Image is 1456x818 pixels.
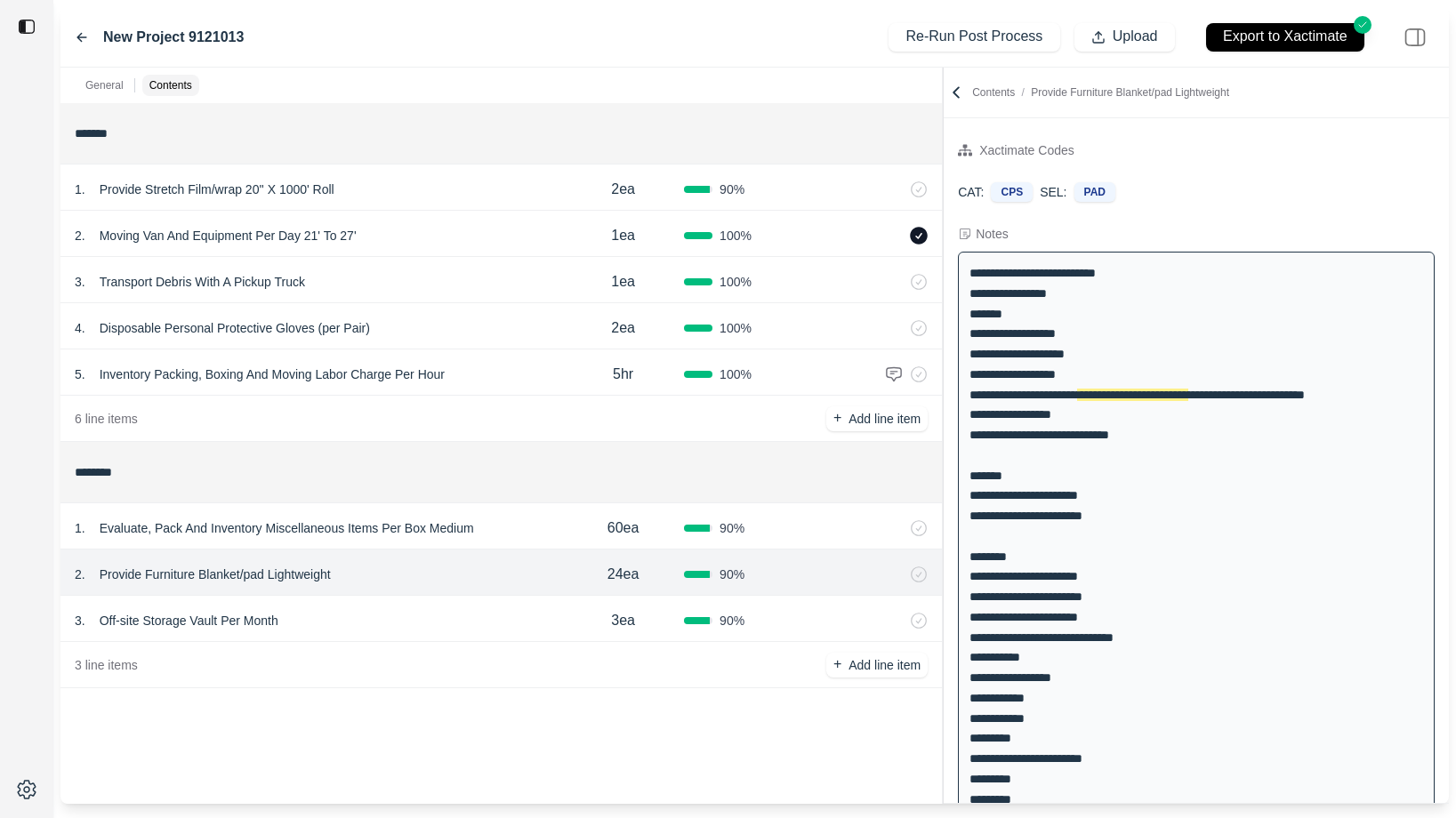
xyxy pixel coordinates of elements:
p: 3 line items [75,656,138,674]
p: Re-Run Post Process [906,27,1043,47]
p: Provide Furniture Blanket/pad Lightweight [93,562,338,587]
p: General [85,78,124,92]
p: 60ea [607,517,640,539]
p: Contents [149,78,192,92]
p: Add line item [849,410,921,428]
p: 2ea [611,179,635,200]
label: New Project 9121013 [103,27,244,48]
p: Upload [1113,27,1158,47]
p: 3 . [75,273,85,291]
p: Disposable Personal Protective Gloves (per Pair) [93,316,377,341]
img: toggle sidebar [18,18,36,36]
span: 100 % [720,273,752,291]
div: Xactimate Codes [979,140,1074,161]
span: 90 % [720,612,744,630]
span: 90 % [720,180,744,198]
button: +Add line item [826,406,928,431]
p: 24ea [607,564,640,585]
p: Contents [972,85,1229,100]
p: 5hr [613,364,633,385]
p: + [833,654,841,675]
span: 90 % [720,519,744,537]
button: +Add line item [826,653,928,678]
p: 1ea [611,225,635,246]
span: / [1015,86,1031,99]
button: Upload [1074,23,1175,52]
p: Inventory Packing, Boxing And Moving Labor Charge Per Hour [93,362,452,387]
span: 100 % [720,365,752,383]
p: CAT: [958,183,984,201]
p: Provide Stretch Film/wrap 20'' X 1000' Roll [93,177,342,202]
p: 2 . [75,565,85,583]
div: CPS [991,182,1033,202]
p: 1ea [611,271,635,293]
p: 2ea [611,317,635,339]
span: 90 % [720,565,744,583]
p: Off-site Storage Vault Per Month [93,608,286,633]
p: 6 line items [75,410,138,428]
p: + [833,408,841,429]
p: 2 . [75,227,85,245]
span: Provide Furniture Blanket/pad Lightweight [1031,86,1229,99]
p: Transport Debris With A Pickup Truck [93,269,312,294]
p: 4 . [75,319,85,337]
img: comment [885,365,903,383]
span: 100 % [720,319,752,337]
button: Re-Run Post Process [889,23,1059,52]
p: SEL: [1040,183,1066,201]
p: Evaluate, Pack And Inventory Miscellaneous Items Per Box Medium [93,516,481,541]
span: 100 % [720,227,752,245]
p: 5 . [75,365,85,383]
button: Export to Xactimate [1206,23,1364,52]
p: Moving Van And Equipment Per Day 21' To 27' [93,223,364,248]
img: right-panel.svg [1396,18,1435,57]
p: Add line item [849,656,921,674]
div: Notes [976,225,1009,243]
div: PAD [1074,182,1115,202]
p: 1 . [75,180,85,198]
p: 3 . [75,612,85,630]
p: 3ea [611,610,635,631]
p: 1 . [75,519,85,537]
button: Export to Xactimate [1189,14,1381,60]
p: Export to Xactimate [1223,27,1347,47]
